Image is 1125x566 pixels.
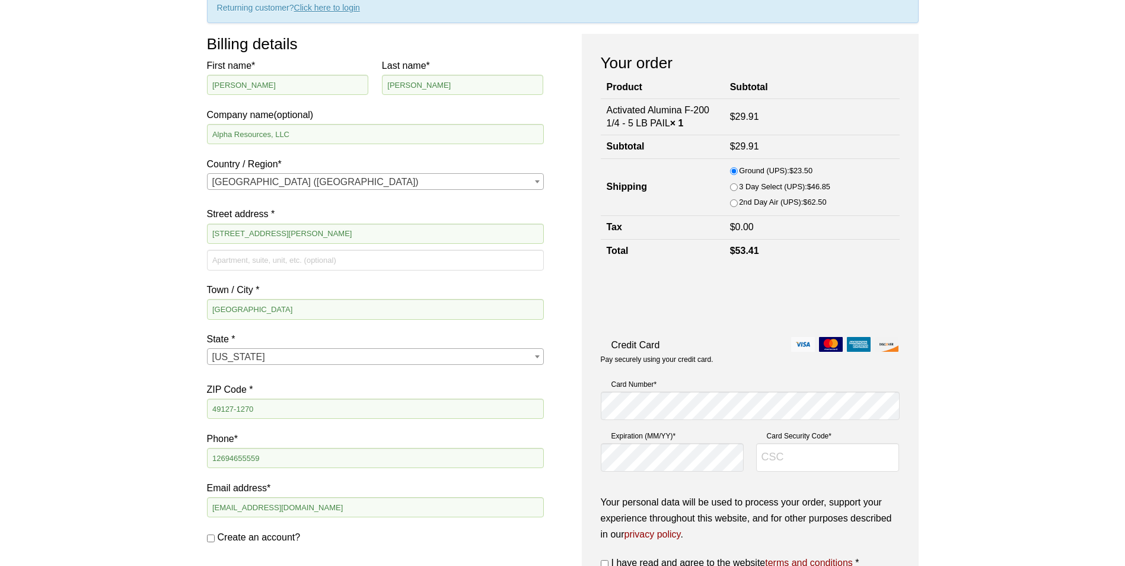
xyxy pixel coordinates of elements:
span: $ [730,222,735,232]
th: Tax [601,216,724,239]
span: $ [803,198,807,206]
fieldset: Payment Info [601,374,900,481]
h3: Your order [601,53,900,73]
a: Click here to login [294,3,360,12]
td: Activated Alumina F-200 1/4 - 5 LB PAIL [601,98,724,135]
bdi: 53.41 [730,246,759,256]
strong: × 1 [670,118,684,128]
bdi: 0.00 [730,222,754,232]
span: Country / Region [207,173,544,190]
label: ZIP Code [207,381,544,398]
iframe: reCAPTCHA [601,275,781,321]
label: Ground (UPS): [739,164,812,177]
p: Pay securely using your credit card. [601,355,900,365]
span: Michigan [208,349,543,365]
label: First name [207,58,369,74]
span: State [207,348,544,365]
span: (optional) [273,110,313,120]
img: amex [847,337,871,352]
label: Card Security Code [756,430,900,442]
img: mastercard [819,337,843,352]
bdi: 46.85 [807,182,830,191]
span: $ [730,246,735,256]
input: Create an account? [207,535,215,542]
label: Town / City [207,282,544,298]
h3: Billing details [207,34,544,54]
img: visa [791,337,815,352]
label: Phone [207,431,544,447]
th: Shipping [601,158,724,216]
input: House number and street name [207,224,544,244]
th: Subtotal [724,77,900,98]
span: $ [730,112,735,122]
th: Product [601,77,724,98]
input: Apartment, suite, unit, etc. (optional) [207,250,544,270]
label: Last name [382,58,544,74]
label: 3 Day Select (UPS): [739,180,830,193]
label: Email address [207,480,544,496]
th: Subtotal [601,135,724,158]
label: Card Number [601,379,900,390]
p: Your personal data will be used to process your order, support your experience throughout this we... [601,494,900,543]
span: $ [789,166,793,175]
label: Credit Card [601,337,900,353]
label: Country / Region [207,156,544,172]
img: discover [875,337,898,352]
label: Expiration (MM/YY) [601,430,744,442]
span: United States (US) [208,174,543,190]
span: Create an account? [218,532,301,542]
label: State [207,331,544,347]
a: privacy policy [624,529,681,539]
input: CSC [756,443,900,472]
label: Street address [207,206,544,222]
label: Company name [207,58,544,123]
bdi: 29.91 [730,141,759,151]
label: 2nd Day Air (UPS): [739,196,826,209]
th: Total [601,239,724,262]
bdi: 23.50 [789,166,812,175]
bdi: 62.50 [803,198,826,206]
span: $ [730,141,735,151]
span: $ [807,182,811,191]
bdi: 29.91 [730,112,759,122]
